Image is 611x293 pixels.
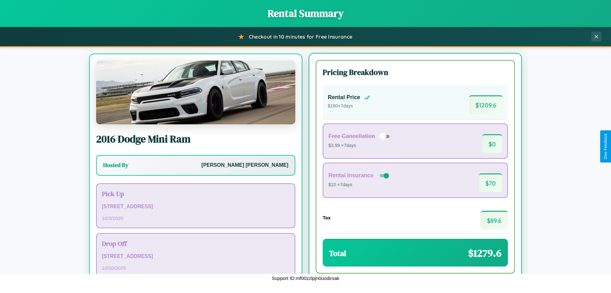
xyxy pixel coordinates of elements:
[481,211,508,230] span: $ 89.6
[323,215,331,220] h4: Tax
[468,246,502,260] span: $ 1279.6
[603,134,608,159] div: Give Feedback
[102,214,290,223] p: 10 / 3 / 2025
[329,248,346,259] h3: Total
[102,239,290,248] h3: Drop Off
[328,142,392,150] p: $3.99 × 7 days
[102,264,290,272] p: 10 / 10 / 2025
[272,274,340,282] p: Support ID: mf00zzlpjn0uodirsak
[328,102,370,110] p: $ 160 × 7 days
[103,161,128,169] h3: Hosted By
[249,33,352,40] span: Checkout in 10 minutes for Free Insurance
[102,189,290,198] h3: Pick Up
[323,67,508,77] h3: Pricing Breakdown
[102,252,290,261] p: [STREET_ADDRESS]
[328,172,374,179] h4: Rental Insurance
[328,133,375,140] h4: Free Cancellation
[6,6,605,20] h1: Rental Summary
[469,95,503,114] span: $ 1209.6
[328,181,390,189] p: $10 × 7 days
[102,202,290,211] p: [STREET_ADDRESS]
[201,161,288,170] p: [PERSON_NAME] [PERSON_NAME]
[479,173,502,192] span: $ 70
[96,132,295,146] h2: 2016 Dodge Mini Ram
[96,61,295,124] img: Dodge Mini Ram
[482,134,502,153] span: $ 0
[328,94,360,101] h4: Rental Price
